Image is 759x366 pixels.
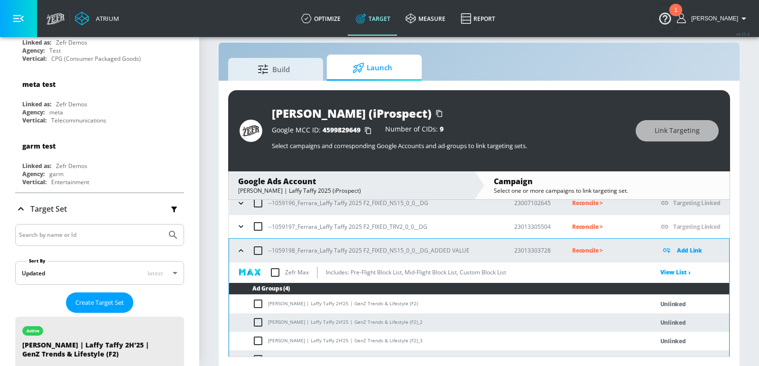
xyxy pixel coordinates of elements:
button: Create Target Set [66,292,133,313]
div: Campaign [494,176,720,187]
div: garm test [22,141,56,150]
div: garm [49,170,64,178]
p: Unlinked [660,336,686,347]
div: active [27,328,39,333]
span: v 4.25.4 [736,31,750,37]
a: Report [453,1,503,36]
div: Vertical: [22,178,46,186]
div: [PERSON_NAME] (iProspect) [272,105,432,121]
td: [PERSON_NAME] | Laffy Taffy 2H'25 | GenZ Trends & Lifestyle (F2)_3 [229,332,634,350]
span: Create Target Set [75,297,124,308]
button: [PERSON_NAME] [677,13,750,24]
div: meta testLinked as:Zefr DemosAgency:metaVertical:Telecommunications [15,73,184,127]
div: CPG (Consumer Packaged Goods) [51,55,141,63]
p: Select campaigns and corresponding Google Accounts and ad-groups to link targeting sets. [272,141,626,150]
div: Number of CIDs: [385,126,444,135]
a: View List › [660,268,691,276]
div: Agency: [22,170,45,178]
div: Google MCC ID: [272,126,376,135]
p: Includes: Pre-Flight Block List, Mid-Flight Block List, Custom Block List [326,267,506,277]
input: Search by name or Id [19,229,163,241]
div: Atrium [92,14,119,23]
div: garm testLinked as:Zefr DemosAgency:garmVertical:Entertainment [15,134,184,188]
p: Unlinked [660,299,686,310]
div: Linked as: [22,162,51,170]
td: [PERSON_NAME] | Laffy Taffy 2H'25 | GenZ Trends & Lifestyle (F2) [229,295,634,313]
div: Linked as:Zefr DemosAgency:TestVertical:CPG (Consumer Packaged Goods) [15,11,184,65]
div: Agency: [22,47,45,55]
div: Entertainment [51,178,89,186]
div: Agency: [22,108,45,116]
div: Telecommunications [51,116,106,124]
div: Add Link [661,245,729,256]
span: 4599829649 [323,125,361,134]
label: Sort By [27,258,47,264]
div: meta [49,108,63,116]
p: --1059196_Ferrara_Laffy Taffy 2025 F2_FIXED_NS15_0_0__DG [268,198,428,208]
div: Test [49,47,61,55]
div: Zefr Demos [56,38,87,47]
div: Updated [22,269,45,277]
div: Vertical: [22,116,46,124]
div: [PERSON_NAME] | Laffy Taffy 2025 (iProspect) [238,187,464,195]
td: [PERSON_NAME] | Laffy Taffy 2H'25 | GenZ Trends & Lifestyle (F2)_2 [229,313,634,332]
p: Unlinked [660,354,686,365]
div: Zefr Demos [56,162,87,170]
p: Unlinked [660,317,686,328]
div: Vertical: [22,55,46,63]
a: Target [348,1,398,36]
span: login as: eugenia.kim@zefr.com [687,15,738,22]
p: --1059198_Ferrara_Laffy Taffy 2025 F2_FIXED_NS15_0_0__DG_ADDED VALUE [268,245,470,255]
div: Zefr Demos [56,100,87,108]
span: Build [238,58,310,81]
button: Open Resource Center, 1 new notification [652,5,678,31]
div: Google Ads Account [238,176,464,187]
div: Google Ads Account[PERSON_NAME] | Laffy Taffy 2025 (iProspect) [229,171,474,199]
p: --1059197_Ferrara_Laffy Taffy 2025 F2_FIXED_TRV2_0_0__DG [268,222,427,232]
a: Atrium [75,11,119,26]
p: Zefr Max [285,267,309,277]
a: Targeting Linked [673,223,720,231]
p: 23007102645 [514,198,557,208]
div: Select one or more campaigns to link targeting set. [494,187,720,195]
p: Add Link [677,245,702,256]
div: Target Set [15,193,184,225]
a: optimize [294,1,348,36]
span: latest [148,269,163,277]
div: Linked as: [22,100,51,108]
p: Reconcile > [572,197,646,208]
th: Ad Groups (4) [229,283,729,295]
div: Linked as: [22,38,51,47]
div: 1 [674,10,677,22]
span: Launch [336,56,408,79]
p: 23013305504 [514,222,557,232]
p: Reconcile > [572,245,646,256]
span: 9 [440,124,444,133]
a: measure [398,1,453,36]
p: Reconcile > [572,221,646,232]
p: Target Set [30,204,67,214]
p: 23013303728 [514,245,557,255]
div: meta test [22,80,56,89]
a: Targeting Linked [673,199,720,207]
div: [PERSON_NAME] | Laffy Taffy 2H'25 | GenZ Trends & Lifestyle (F2) [22,340,155,363]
